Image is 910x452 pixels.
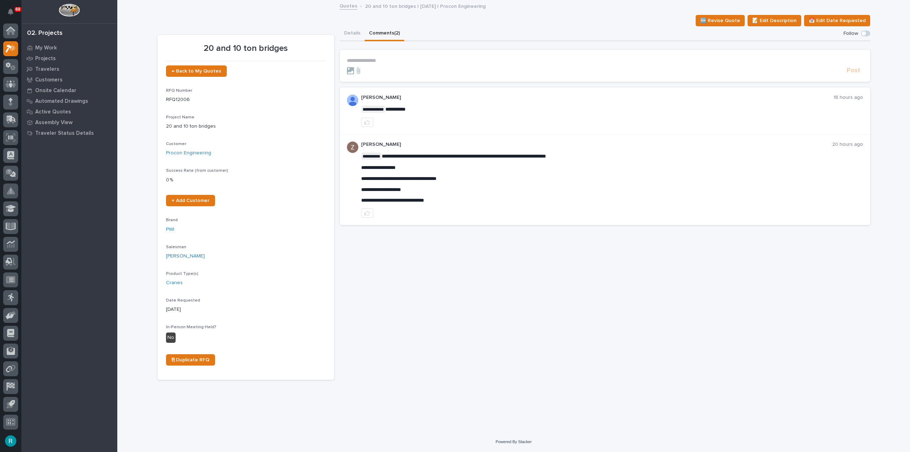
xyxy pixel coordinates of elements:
button: Comments (2) [365,26,404,41]
a: ← Back to My Quotes [166,65,227,77]
button: like this post [361,118,373,127]
a: Powered By Stacker [496,440,531,444]
p: Follow [844,31,858,37]
span: In-Person Meeting Held? [166,325,216,329]
button: like this post [361,208,373,218]
p: 20 and 10 ton bridges | [DATE] | Procon Engineering [365,2,486,10]
p: RFQ12006 [166,96,326,103]
p: Travelers [35,66,59,73]
p: 68 [16,7,20,12]
a: ⎘ Duplicate RFQ [166,354,215,366]
button: Details [340,26,365,41]
span: Success Rate (from customer) [166,169,228,173]
p: Onsite Calendar [35,87,76,94]
p: 18 hours ago [834,95,863,101]
a: Cranes [166,279,183,287]
a: Active Quotes [21,106,117,117]
a: Quotes [339,1,357,10]
span: 📅 Edit Date Requested [809,16,866,25]
img: AOh14Gjx62Rlbesu-yIIyH4c_jqdfkUZL5_Os84z4H1p=s96-c [347,95,358,106]
a: Onsite Calendar [21,85,117,96]
button: users-avatar [3,434,18,448]
span: 📝 Edit Description [752,16,797,25]
span: Salesman [166,245,186,249]
span: Customer [166,142,186,146]
p: [PERSON_NAME] [361,95,834,101]
span: Post [847,67,860,75]
a: Travelers [21,64,117,74]
a: [PERSON_NAME] [166,252,205,260]
div: Notifications68 [9,9,18,20]
div: No [166,333,176,343]
button: 🆕 Revise Quote [696,15,745,26]
span: Project Name [166,115,194,119]
span: Date Requested [166,298,200,303]
a: My Work [21,42,117,53]
a: + Add Customer [166,195,215,206]
a: Procon Engineering [166,149,211,157]
span: RFQ Number [166,89,192,93]
span: ⎘ Duplicate RFQ [172,357,209,362]
button: 📝 Edit Description [748,15,801,26]
span: Brand [166,218,178,222]
p: Traveler Status Details [35,130,94,137]
a: Assembly View [21,117,117,128]
a: Automated Drawings [21,96,117,106]
p: My Work [35,45,57,51]
a: Projects [21,53,117,64]
p: Projects [35,55,56,62]
img: AGNmyxac9iQmFt5KMn4yKUk2u-Y3CYPXgWg2Ri7a09A=s96-c [347,142,358,153]
a: Customers [21,74,117,85]
button: Notifications [3,4,18,19]
p: [DATE] [166,306,326,313]
span: ← Back to My Quotes [172,69,221,74]
button: 📅 Edit Date Requested [804,15,870,26]
img: Workspace Logo [59,4,80,17]
div: 02. Projects [27,30,63,37]
p: Active Quotes [35,109,71,115]
p: Automated Drawings [35,98,88,105]
button: Post [844,67,863,75]
a: Traveler Status Details [21,128,117,138]
p: 20 and 10 ton bridges [166,43,326,54]
p: Assembly View [35,119,73,126]
p: [PERSON_NAME] [361,142,832,148]
span: Product Type(s) [166,272,198,276]
p: Customers [35,77,63,83]
a: PWI [166,226,174,233]
span: + Add Customer [172,198,209,203]
p: 20 and 10 ton bridges [166,123,326,130]
p: 0 % [166,176,326,184]
span: 🆕 Revise Quote [700,16,740,25]
p: 20 hours ago [832,142,863,148]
